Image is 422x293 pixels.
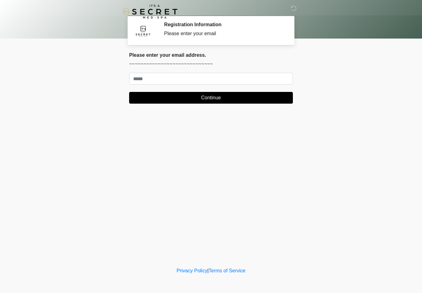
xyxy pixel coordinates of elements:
div: Please enter your email [164,30,284,37]
p: ~~~~~~~~~~~~~~~~~~~~~~~~~~~~~ [129,60,293,68]
a: Privacy Policy [177,268,208,273]
h2: Please enter your email address. [129,52,293,58]
a: | [207,268,209,273]
a: Terms of Service [209,268,245,273]
img: Agent Avatar [134,22,152,40]
img: It's A Secret Med Spa Logo [123,5,177,19]
h2: Registration Information [164,22,284,27]
button: Continue [129,92,293,104]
